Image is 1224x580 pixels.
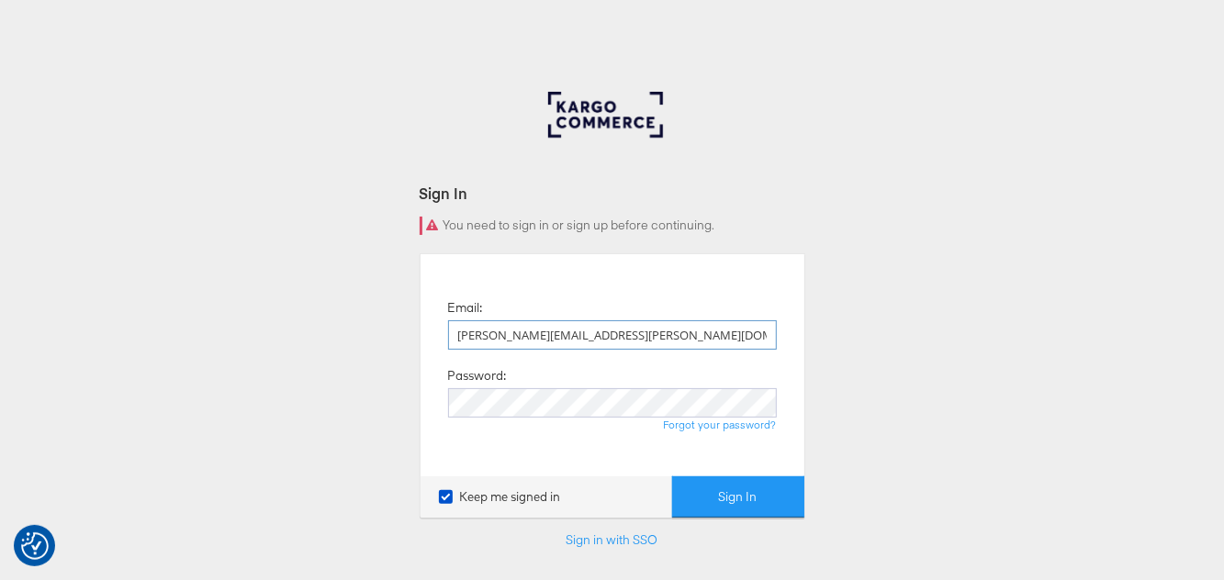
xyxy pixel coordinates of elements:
button: Consent Preferences [21,532,49,560]
input: Email [448,320,777,350]
div: You need to sign in or sign up before continuing. [420,217,805,235]
button: Sign In [672,476,804,518]
label: Email: [448,299,483,317]
a: Sign in with SSO [567,531,658,548]
label: Password: [448,367,507,385]
label: Keep me signed in [439,488,561,506]
div: Sign In [420,183,805,204]
img: Revisit consent button [21,532,49,560]
a: Forgot your password? [664,418,777,431]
